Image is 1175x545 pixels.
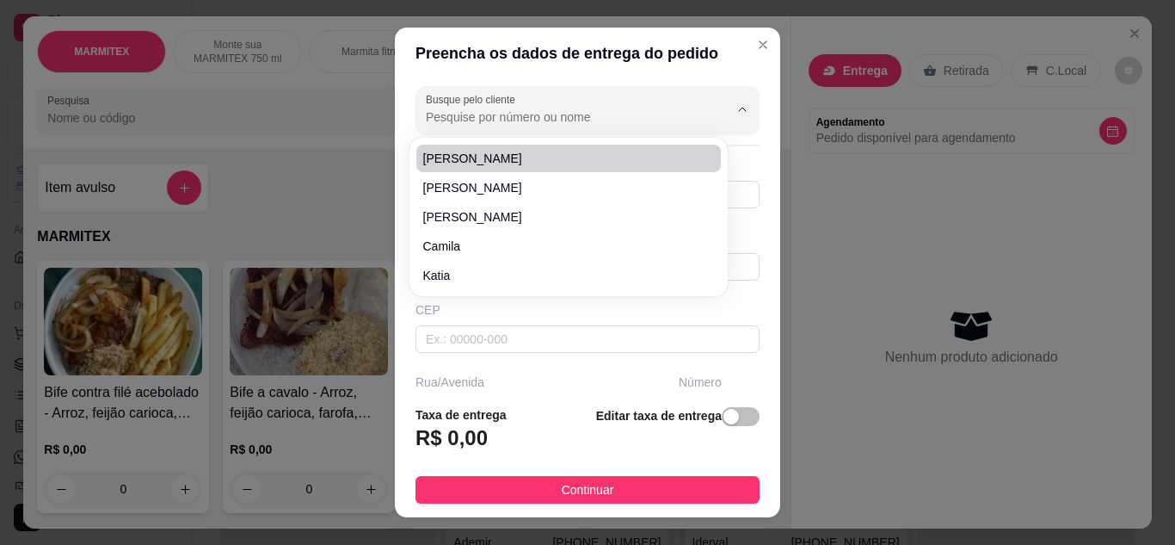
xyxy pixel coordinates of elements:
input: Ex.: 00000-000 [415,325,760,353]
span: [PERSON_NAME] [423,179,697,196]
header: Preencha os dados de entrega do pedido [395,28,780,79]
div: Suggestions [413,141,724,293]
label: Busque pelo cliente [426,92,521,107]
div: CEP [415,301,760,319]
button: Close [749,31,777,59]
span: Continuar [562,480,614,499]
strong: Editar taxa de entrega [596,409,722,423]
span: [PERSON_NAME] [423,150,697,167]
ul: Suggestions [416,145,721,289]
strong: Taxa de entrega [415,408,507,422]
div: Rua/Avenida [415,374,672,391]
button: Show suggestions [729,96,756,123]
span: [PERSON_NAME] [423,208,697,226]
div: Número [679,374,760,391]
h3: R$ 0,00 [415,424,488,452]
input: Busque pelo cliente [426,108,701,126]
span: Camila [423,238,697,255]
span: Katia [423,267,697,284]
